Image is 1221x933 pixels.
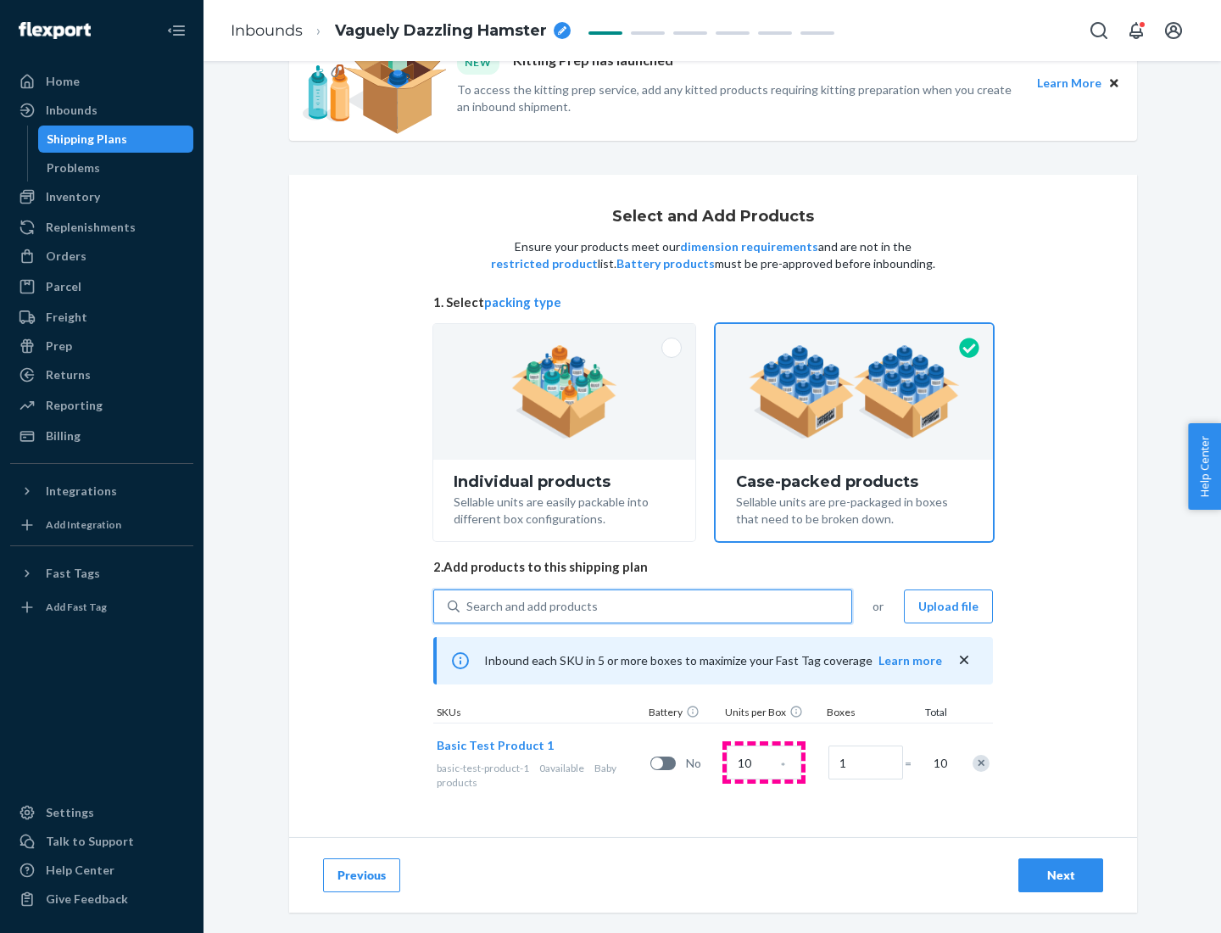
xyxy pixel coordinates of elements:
[736,473,973,490] div: Case-packed products
[46,366,91,383] div: Returns
[930,755,947,772] span: 10
[489,238,937,272] p: Ensure your products meet our and are not in the list. must be pre-approved before inbounding.
[873,598,884,615] span: or
[749,345,960,439] img: case-pack.59cecea509d18c883b923b81aeac6d0b.png
[433,637,993,684] div: Inbound each SKU in 5 or more boxes to maximize your Fast Tag coverage
[433,558,993,576] span: 2. Add products to this shipping plan
[10,857,193,884] a: Help Center
[437,761,644,790] div: Baby products
[10,886,193,913] button: Give Feedback
[10,799,193,826] a: Settings
[46,891,128,908] div: Give Feedback
[722,705,823,723] div: Units per Box
[686,755,720,772] span: No
[511,345,617,439] img: individual-pack.facf35554cb0f1810c75b2bd6df2d64e.png
[10,422,193,450] a: Billing
[433,705,645,723] div: SKUs
[457,81,1022,115] p: To access the kitting prep service, add any kitted products requiring kitting preparation when yo...
[38,126,194,153] a: Shipping Plans
[10,560,193,587] button: Fast Tags
[10,68,193,95] a: Home
[612,209,814,226] h1: Select and Add Products
[823,705,908,723] div: Boxes
[335,20,547,42] span: Vaguely Dazzling Hamster
[727,746,801,779] input: Case Quantity
[539,762,584,774] span: 0 available
[1119,14,1153,47] button: Open notifications
[10,594,193,621] a: Add Fast Tag
[457,51,499,74] div: NEW
[433,293,993,311] span: 1. Select
[19,22,91,39] img: Flexport logo
[973,755,990,772] div: Remove Item
[231,21,303,40] a: Inbounds
[616,255,715,272] button: Battery products
[10,332,193,360] a: Prep
[904,589,993,623] button: Upload file
[46,188,100,205] div: Inventory
[491,255,598,272] button: restricted product
[10,828,193,855] a: Talk to Support
[47,131,127,148] div: Shipping Plans
[10,478,193,505] button: Integrations
[46,397,103,414] div: Reporting
[1157,14,1190,47] button: Open account menu
[1037,74,1101,92] button: Learn More
[159,14,193,47] button: Close Navigation
[908,705,951,723] div: Total
[1188,423,1221,510] button: Help Center
[680,238,818,255] button: dimension requirements
[10,183,193,210] a: Inventory
[878,652,942,669] button: Learn more
[217,6,584,56] ol: breadcrumbs
[484,293,561,311] button: packing type
[10,243,193,270] a: Orders
[10,392,193,419] a: Reporting
[46,565,100,582] div: Fast Tags
[46,600,107,614] div: Add Fast Tag
[323,858,400,892] button: Previous
[1033,867,1089,884] div: Next
[46,102,98,119] div: Inbounds
[46,804,94,821] div: Settings
[46,427,81,444] div: Billing
[828,746,903,779] input: Number of boxes
[46,483,117,500] div: Integrations
[10,214,193,241] a: Replenishments
[46,219,136,236] div: Replenishments
[10,273,193,300] a: Parcel
[47,159,100,176] div: Problems
[437,762,529,774] span: basic-test-product-1
[956,651,973,669] button: close
[645,705,722,723] div: Battery
[437,737,554,754] button: Basic Test Product 1
[437,738,554,752] span: Basic Test Product 1
[10,511,193,539] a: Add Integration
[46,73,80,90] div: Home
[454,490,675,528] div: Sellable units are easily packable into different box configurations.
[46,248,86,265] div: Orders
[38,154,194,182] a: Problems
[454,473,675,490] div: Individual products
[466,598,598,615] div: Search and add products
[46,517,121,532] div: Add Integration
[736,490,973,528] div: Sellable units are pre-packaged in boxes that need to be broken down.
[1082,14,1116,47] button: Open Search Box
[46,309,87,326] div: Freight
[905,755,922,772] span: =
[1018,858,1103,892] button: Next
[1105,74,1123,92] button: Close
[10,304,193,331] a: Freight
[46,833,134,850] div: Talk to Support
[46,338,72,355] div: Prep
[10,361,193,388] a: Returns
[46,862,114,879] div: Help Center
[46,278,81,295] div: Parcel
[10,97,193,124] a: Inbounds
[513,51,673,74] p: Kitting Prep has launched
